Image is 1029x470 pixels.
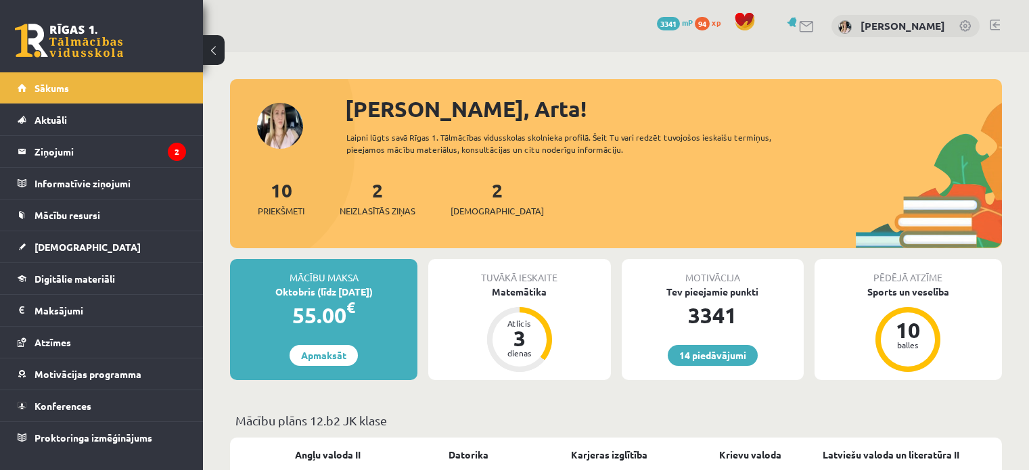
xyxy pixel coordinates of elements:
p: Mācību plāns 12.b2 JK klase [235,411,997,429]
span: Neizlasītās ziņas [340,204,415,218]
div: Motivācija [622,259,804,285]
a: Maksājumi [18,295,186,326]
span: xp [712,17,721,28]
img: Arta Kalniņa [838,20,852,34]
div: Matemātika [428,285,610,299]
span: 94 [695,17,710,30]
div: Pēdējā atzīme [815,259,1002,285]
a: [PERSON_NAME] [861,19,945,32]
div: 3 [499,327,540,349]
div: Atlicis [499,319,540,327]
a: Datorika [449,448,488,462]
a: Aktuāli [18,104,186,135]
div: Mācību maksa [230,259,417,285]
span: Atzīmes [35,336,71,348]
legend: Ziņojumi [35,136,186,167]
a: [DEMOGRAPHIC_DATA] [18,231,186,262]
span: Digitālie materiāli [35,273,115,285]
a: Rīgas 1. Tālmācības vidusskola [15,24,123,57]
a: Atzīmes [18,327,186,358]
a: Mācību resursi [18,199,186,231]
a: 94 xp [695,17,727,28]
span: 3341 [657,17,680,30]
a: Apmaksāt [290,345,358,366]
span: [DEMOGRAPHIC_DATA] [451,204,544,218]
a: 3341 mP [657,17,693,28]
span: Motivācijas programma [35,368,141,380]
a: Informatīvie ziņojumi [18,168,186,199]
legend: Informatīvie ziņojumi [35,168,186,199]
a: Karjeras izglītība [571,448,647,462]
span: [DEMOGRAPHIC_DATA] [35,241,141,253]
span: Aktuāli [35,114,67,126]
a: Latviešu valoda un literatūra II [823,448,959,462]
a: Krievu valoda [719,448,781,462]
a: Sports un veselība 10 balles [815,285,1002,374]
i: 2 [168,143,186,161]
a: 14 piedāvājumi [668,345,758,366]
a: Proktoringa izmēģinājums [18,422,186,453]
a: Ziņojumi2 [18,136,186,167]
span: mP [682,17,693,28]
a: Angļu valoda II [295,448,361,462]
a: Motivācijas programma [18,358,186,390]
div: 10 [888,319,928,341]
legend: Maksājumi [35,295,186,326]
a: Sākums [18,72,186,103]
span: Mācību resursi [35,209,100,221]
div: [PERSON_NAME], Arta! [345,93,1002,125]
div: dienas [499,349,540,357]
a: 2Neizlasītās ziņas [340,178,415,218]
div: Tuvākā ieskaite [428,259,610,285]
span: € [346,298,355,317]
a: 10Priekšmeti [258,178,304,218]
div: balles [888,341,928,349]
div: Oktobris (līdz [DATE]) [230,285,417,299]
div: Sports un veselība [815,285,1002,299]
span: Proktoringa izmēģinājums [35,431,152,444]
a: 2[DEMOGRAPHIC_DATA] [451,178,544,218]
span: Priekšmeti [258,204,304,218]
a: Digitālie materiāli [18,263,186,294]
div: Tev pieejamie punkti [622,285,804,299]
span: Konferences [35,400,91,412]
div: 55.00 [230,299,417,331]
a: Matemātika Atlicis 3 dienas [428,285,610,374]
a: Konferences [18,390,186,421]
div: Laipni lūgts savā Rīgas 1. Tālmācības vidusskolas skolnieka profilā. Šeit Tu vari redzēt tuvojošo... [346,131,810,156]
div: 3341 [622,299,804,331]
span: Sākums [35,82,69,94]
